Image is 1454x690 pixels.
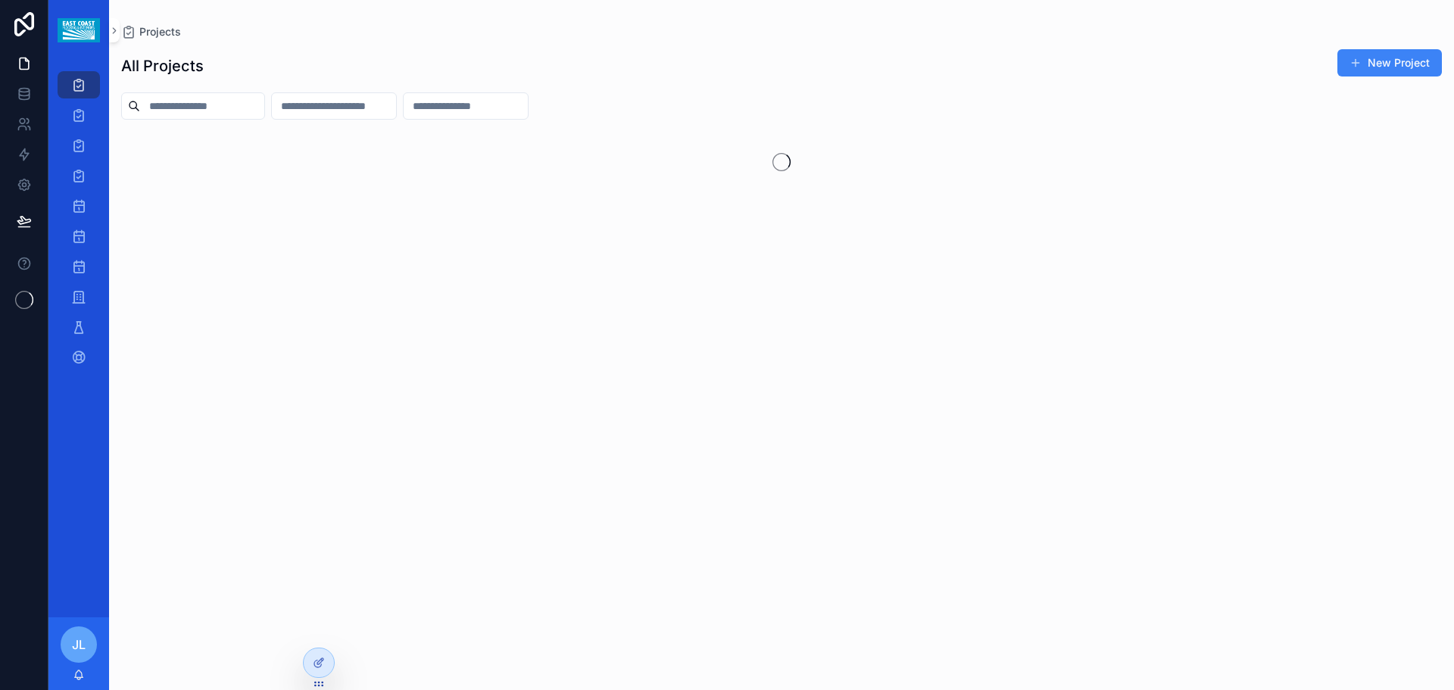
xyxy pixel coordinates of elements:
[121,55,204,76] h1: All Projects
[139,24,181,39] span: Projects
[58,18,99,42] img: App logo
[1337,49,1442,76] button: New Project
[48,61,109,391] div: scrollable content
[72,635,86,654] span: JL
[121,24,181,39] a: Projects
